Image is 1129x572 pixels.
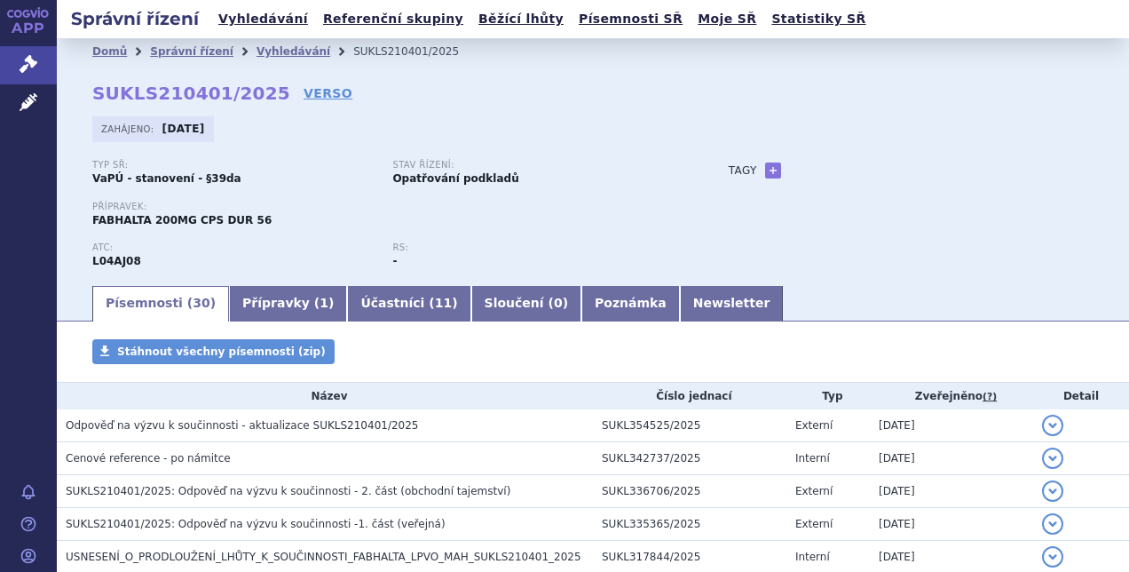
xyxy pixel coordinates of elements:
[581,286,680,322] a: Poznámka
[573,7,688,31] a: Písemnosti SŘ
[229,286,347,322] a: Přípravky (1)
[66,452,231,465] span: Cenové reference - po námitce
[1042,448,1063,469] button: detail
[554,296,563,310] span: 0
[593,383,786,409] th: Číslo jednací
[870,475,1033,508] td: [DATE]
[593,475,786,508] td: SUKL336706/2025
[870,508,1033,541] td: [DATE]
[257,45,330,58] a: Vyhledávání
[593,508,786,541] td: SUKL335365/2025
[57,383,593,409] th: Název
[680,286,784,322] a: Newsletter
[593,442,786,475] td: SUKL342737/2025
[795,551,830,563] span: Interní
[1042,481,1063,502] button: detail
[92,286,229,322] a: Písemnosti (30)
[1042,546,1063,568] button: detail
[92,83,290,104] strong: SUKLS210401/2025
[101,122,157,136] span: Zahájeno:
[392,242,675,253] p: RS:
[795,485,833,497] span: Externí
[435,296,452,310] span: 11
[1042,513,1063,535] button: detail
[66,551,581,563] span: USNESENÍ_O_PRODLOUŽENÍ_LHŮTY_K_SOUČINNOSTI_FABHALTA_LPVO_MAH_SUKLS210401_2025
[795,518,833,530] span: Externí
[729,160,757,181] h3: Tagy
[870,409,1033,442] td: [DATE]
[318,7,469,31] a: Referenční skupiny
[347,286,470,322] a: Účastníci (11)
[92,255,141,267] strong: IPTAKOPAN
[213,7,313,31] a: Vyhledávání
[593,409,786,442] td: SUKL354525/2025
[353,38,482,65] li: SUKLS210401/2025
[795,419,833,432] span: Externí
[57,6,213,31] h2: Správní řízení
[193,296,209,310] span: 30
[92,45,127,58] a: Domů
[1033,383,1129,409] th: Detail
[320,296,328,310] span: 1
[870,383,1033,409] th: Zveřejněno
[692,7,762,31] a: Moje SŘ
[392,172,518,185] strong: Opatřování podkladů
[392,255,397,267] strong: -
[92,242,375,253] p: ATC:
[117,346,326,358] span: Stáhnout všechny písemnosti (zip)
[66,419,418,432] span: Odpověď na výzvu k součinnosti - aktualizace SUKLS210401/2025
[66,485,510,497] span: SUKLS210401/2025: Odpověď na výzvu k součinnosti - 2. část (obchodní tajemství)
[92,172,241,185] strong: VaPÚ - stanovení - §39da
[304,84,352,102] a: VERSO
[92,214,272,226] span: FABHALTA 200MG CPS DUR 56
[765,163,781,179] a: +
[473,7,569,31] a: Běžící lhůty
[92,202,693,212] p: Přípravek:
[92,339,335,364] a: Stáhnout všechny písemnosti (zip)
[786,383,870,409] th: Typ
[870,442,1033,475] td: [DATE]
[392,160,675,171] p: Stav řízení:
[766,7,871,31] a: Statistiky SŘ
[66,518,446,530] span: SUKLS210401/2025: Odpověď na výzvu k součinnosti -1. část (veřejná)
[150,45,233,58] a: Správní řízení
[471,286,581,322] a: Sloučení (0)
[92,160,375,171] p: Typ SŘ:
[162,123,205,135] strong: [DATE]
[1042,415,1063,436] button: detail
[983,391,997,403] abbr: (?)
[795,452,830,465] span: Interní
